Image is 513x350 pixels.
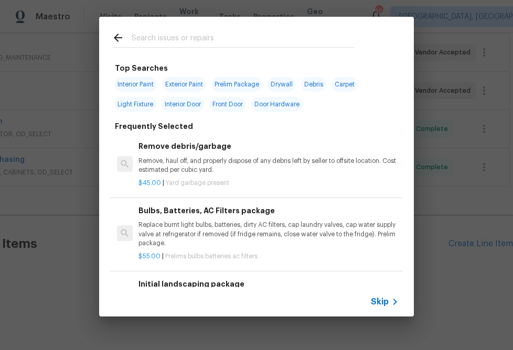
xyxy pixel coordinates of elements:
[162,97,204,112] span: Interior Door
[138,140,399,152] h6: Remove debris/garbage
[209,97,246,112] span: Front Door
[138,180,161,186] span: $45.00
[114,97,156,112] span: Light Fixture
[211,77,262,92] span: Prelim Package
[138,221,399,247] p: Replace burnt light bulbs, batteries, dirty AC filters, cap laundry valves, cap water supply valv...
[138,278,399,290] h6: Initial landscaping package
[165,253,258,259] span: Prelims bulbs batteries ac filters
[138,179,399,188] p: |
[332,77,358,92] span: Carpet
[115,62,168,74] h6: Top Searches
[138,253,161,259] span: $55.00
[268,77,296,92] span: Drywall
[251,97,303,112] span: Door Hardware
[371,297,389,307] span: Skip
[162,77,206,92] span: Exterior Paint
[115,121,193,132] h6: Frequently Selected
[132,31,354,47] input: Search issues or repairs
[138,157,399,174] p: Remove, haul off, and properly dispose of any debris left by seller to offsite location. Cost est...
[138,205,399,216] h6: Bulbs, Batteries, AC Filters package
[138,252,399,261] p: |
[301,77,326,92] span: Debris
[114,77,157,92] span: Interior Paint
[166,180,229,186] span: Yard garbage present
